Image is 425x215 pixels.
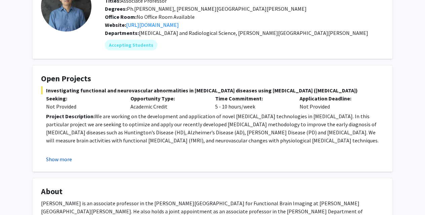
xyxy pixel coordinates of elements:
[41,74,384,84] h4: Open Projects
[105,30,139,36] b: Departments:
[46,112,384,144] p: We are working on the development and application of novel [MEDICAL_DATA] technologies in [MEDICA...
[300,94,374,102] p: Application Deadline:
[105,13,195,20] span: No Office Room Available
[46,155,72,163] button: Show more
[105,5,307,12] span: Ph.[PERSON_NAME], [PERSON_NAME][GEOGRAPHIC_DATA][PERSON_NAME]
[125,94,210,111] div: Academic Credit
[105,40,157,50] mat-chip: Accepting Students
[46,113,95,120] strong: Project Description:
[105,5,127,12] b: Degrees:
[41,187,384,197] h4: About
[46,94,120,102] p: Seeking:
[126,21,179,28] a: Opens in a new tab
[210,94,295,111] div: 5 - 10 hours/week
[130,94,205,102] p: Opportunity Type:
[5,185,29,210] iframe: Chat
[105,13,137,20] b: Office Room:
[46,102,120,111] div: Not Provided
[41,86,384,94] span: Investigating functional and neurovascular abnormalities in [MEDICAL_DATA] diseases using [MEDICA...
[215,94,289,102] p: Time Commitment:
[295,94,379,111] div: Not Provided
[105,21,126,28] b: Website:
[139,30,368,36] span: [MEDICAL_DATA] and Radiological Science, [PERSON_NAME][GEOGRAPHIC_DATA][PERSON_NAME]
